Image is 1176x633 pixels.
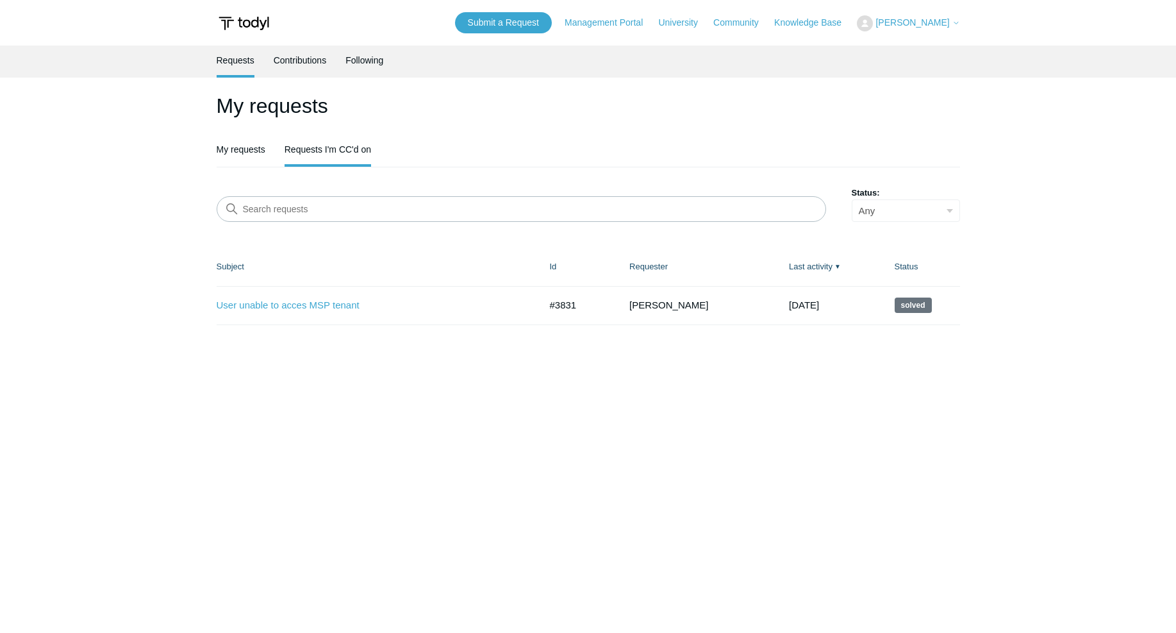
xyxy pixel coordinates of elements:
th: Requester [617,248,776,286]
a: Contributions [274,46,327,75]
a: Community [713,16,772,30]
a: My requests [217,135,265,164]
a: Following [345,46,383,75]
a: Knowledge Base [774,16,854,30]
a: University [658,16,710,30]
a: Requests I'm CC'd on [285,135,371,164]
a: Management Portal [565,16,656,30]
td: #3831 [537,286,617,325]
input: Search requests [217,196,826,222]
a: Requests [217,46,254,75]
img: Todyl Support Center Help Center home page [217,12,271,35]
th: Status [882,248,960,286]
span: This request has been solved [895,298,932,313]
a: Submit a Request [455,12,552,33]
th: Subject [217,248,537,286]
h1: My requests [217,90,960,121]
span: [PERSON_NAME] [875,17,949,28]
button: [PERSON_NAME] [857,15,959,31]
a: User unable to acces MSP tenant [217,298,521,313]
td: [PERSON_NAME] [617,286,776,325]
a: Last activity▼ [789,262,832,271]
time: 01/22/2022, 03:04 [789,300,819,310]
th: Id [537,248,617,286]
span: ▼ [834,262,841,271]
label: Status: [852,187,960,199]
